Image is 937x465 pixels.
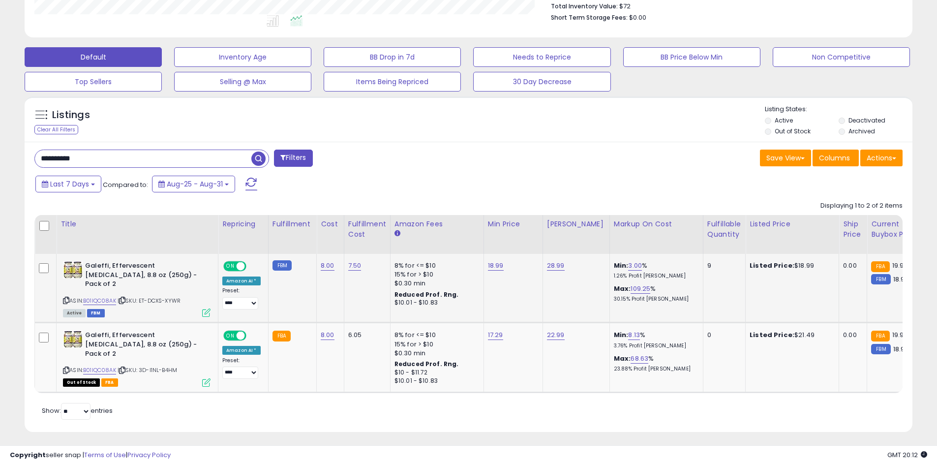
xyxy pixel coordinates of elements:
[224,332,237,340] span: ON
[103,180,148,189] span: Compared to:
[52,108,90,122] h5: Listings
[813,150,859,166] button: Columns
[50,179,89,189] span: Last 7 Days
[394,340,476,349] div: 15% for > $10
[222,219,264,229] div: Repricing
[614,296,695,303] p: 30.15% Profit [PERSON_NAME]
[488,219,539,229] div: Min Price
[152,176,235,192] button: Aug-25 - Aug-31
[60,219,214,229] div: Title
[614,284,631,293] b: Max:
[614,219,699,229] div: Markup on Cost
[623,47,760,67] button: BB Price Below Min
[394,290,459,299] b: Reduced Prof. Rng.
[775,127,811,135] label: Out of Stock
[272,260,292,271] small: FBM
[127,450,171,460] a: Privacy Policy
[245,332,261,340] span: OFF
[348,331,383,340] div: 6.05
[85,261,205,291] b: Galeffi, Effervescent [MEDICAL_DATA], 8.8 oz (250g) - Pack of 2
[848,116,885,124] label: Deactivated
[63,261,83,279] img: 61lpW71bURL._SL40_.jpg
[348,261,362,271] a: 7.50
[871,344,890,354] small: FBM
[892,330,908,340] span: 19.99
[614,366,695,372] p: 23.88% Profit [PERSON_NAME]
[85,331,205,361] b: Galeffi, Effervescent [MEDICAL_DATA], 8.8 oz (250g) - Pack of 2
[272,219,312,229] div: Fulfillment
[222,346,261,355] div: Amazon AI *
[750,261,831,270] div: $18.99
[707,261,738,270] div: 9
[614,331,695,349] div: %
[871,261,889,272] small: FBA
[614,342,695,349] p: 3.76% Profit [PERSON_NAME]
[42,406,113,415] span: Show: entries
[167,179,223,189] span: Aug-25 - Aug-31
[628,330,640,340] a: 8.13
[893,275,909,284] span: 18.99
[118,366,177,374] span: | SKU: 3D-I1NL-B4HM
[614,273,695,279] p: 1.26% Profit [PERSON_NAME]
[775,116,793,124] label: Active
[871,331,889,341] small: FBA
[547,219,605,229] div: [PERSON_NAME]
[394,377,476,385] div: $10.01 - $10.83
[893,344,909,354] span: 18.99
[750,219,835,229] div: Listed Price
[848,127,875,135] label: Archived
[321,330,334,340] a: 8.00
[84,450,126,460] a: Terms of Use
[321,261,334,271] a: 8.00
[324,72,461,92] button: Items Being Repriced
[628,261,642,271] a: 3.00
[631,354,648,364] a: 68.63
[25,47,162,67] button: Default
[860,150,903,166] button: Actions
[324,47,461,67] button: BB Drop in 7d
[614,354,631,363] b: Max:
[222,277,261,285] div: Amazon AI *
[394,261,476,270] div: 8% for <= $10
[34,125,78,134] div: Clear All Filters
[773,47,910,67] button: Non Competitive
[765,105,912,114] p: Listing States:
[83,366,116,374] a: B01IQC08AK
[394,331,476,340] div: 8% for <= $10
[394,360,459,368] b: Reduced Prof. Rng.
[63,331,211,385] div: ASIN:
[10,450,46,460] strong: Copyright
[871,219,922,240] div: Current Buybox Price
[348,219,386,240] div: Fulfillment Cost
[10,451,171,460] div: seller snap | |
[488,261,504,271] a: 18.99
[473,72,610,92] button: 30 Day Decrease
[892,261,908,270] span: 19.99
[551,2,618,10] b: Total Inventory Value:
[820,201,903,211] div: Displaying 1 to 2 of 2 items
[394,349,476,358] div: $0.30 min
[843,331,859,340] div: 0.00
[35,176,101,192] button: Last 7 Days
[707,331,738,340] div: 0
[174,72,311,92] button: Selling @ Max
[394,229,400,238] small: Amazon Fees.
[87,309,105,317] span: FBM
[547,261,565,271] a: 28.99
[551,13,628,22] b: Short Term Storage Fees:
[614,284,695,303] div: %
[83,297,116,305] a: B01IQC08AK
[394,369,476,377] div: $10 - $11.72
[63,331,83,348] img: 61lpW71bURL._SL40_.jpg
[750,331,831,340] div: $21.49
[547,330,565,340] a: 22.99
[394,299,476,307] div: $10.01 - $10.83
[222,357,261,379] div: Preset:
[473,47,610,67] button: Needs to Reprice
[614,261,695,279] div: %
[819,153,850,163] span: Columns
[272,331,291,341] small: FBA
[614,261,629,270] b: Min:
[224,262,237,271] span: ON
[321,219,340,229] div: Cost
